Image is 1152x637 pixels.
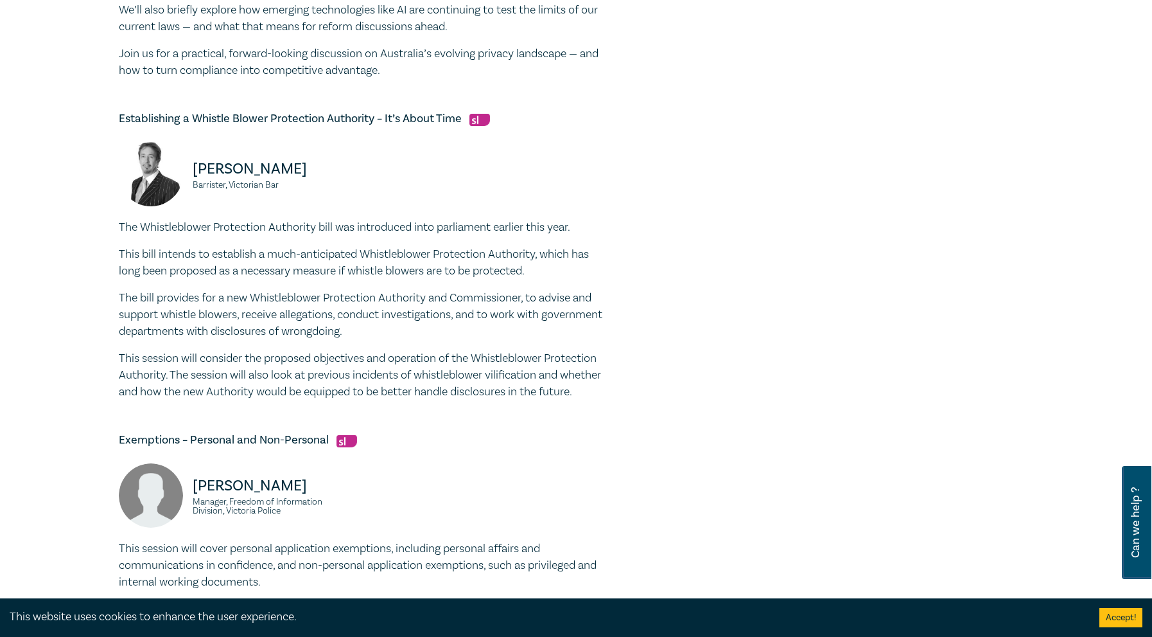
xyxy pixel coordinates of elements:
[119,142,183,206] img: James Catlin
[119,46,607,79] p: Join us for a practical, forward-looking discussion on Australia’s evolving privacy landscape — a...
[119,290,607,340] p: The bill provides for a new Whistleblower Protection Authority and Commissioner, to advise and su...
[119,219,607,236] p: The Whistleblower Protection Authority bill was introduced into parliament earlier this year.
[469,114,490,126] img: Substantive Law
[193,181,355,190] small: Barrister, Victorian Bar
[119,2,607,35] p: We’ll also briefly explore how emerging technologies like AI are continuing to test the limits of...
[193,159,355,179] p: [PERSON_NAME]
[1099,608,1142,627] button: Accept cookies
[119,246,607,280] p: This bill intends to establish a much-anticipated Whistleblower Protection Authority, which has l...
[119,463,183,528] img: Robin Davey
[119,111,607,127] h5: Establishing a Whistle Blower Protection Authority – It’s About Time
[10,609,1080,625] div: This website uses cookies to enhance the user experience.
[193,498,355,516] small: Manager, Freedom of Information Division, Victoria Police
[119,541,607,591] p: This session will cover personal application exemptions, including personal affairs and communica...
[119,350,607,400] p: This session will consider the proposed objectives and operation of the Whistleblower Protection ...
[119,433,607,448] h5: Exemptions – Personal and Non-Personal
[1130,474,1142,571] span: Can we help ?
[336,435,357,447] img: Substantive Law
[193,476,355,496] p: [PERSON_NAME]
